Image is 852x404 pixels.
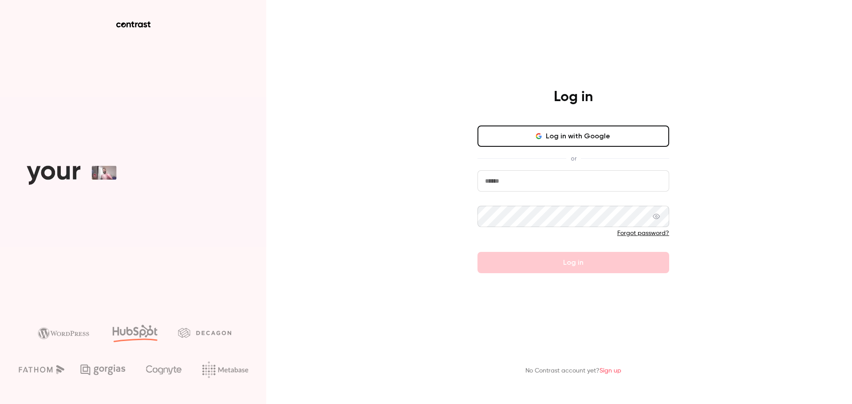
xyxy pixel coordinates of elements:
[477,126,669,147] button: Log in with Google
[600,368,621,374] a: Sign up
[525,366,621,376] p: No Contrast account yet?
[554,88,593,106] h4: Log in
[617,230,669,236] a: Forgot password?
[178,328,231,337] img: decagon
[566,154,581,163] span: or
